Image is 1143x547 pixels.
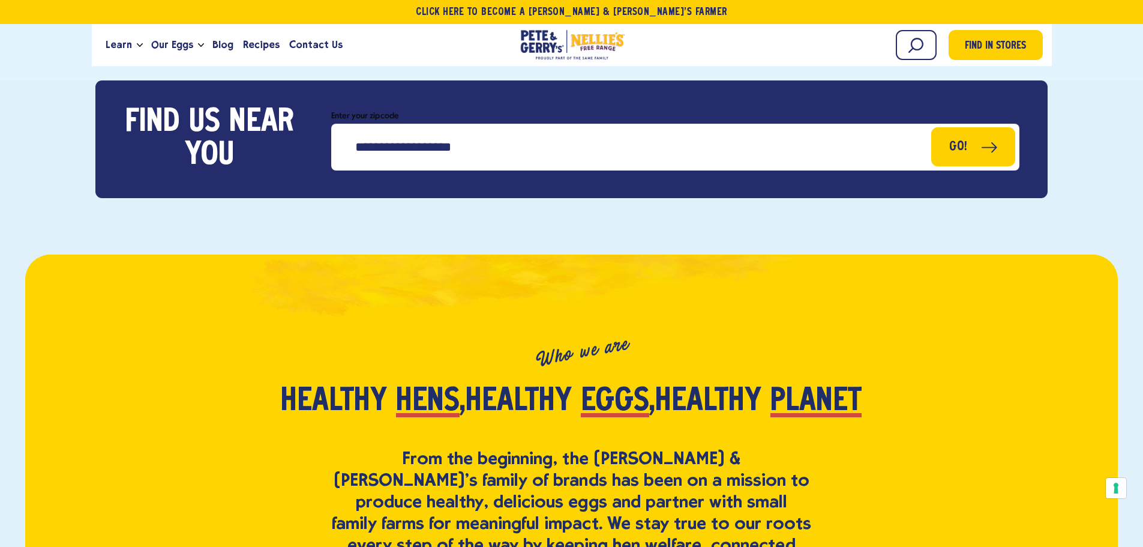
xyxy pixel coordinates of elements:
[1106,478,1126,498] button: Your consent preferences for tracking technologies
[243,37,280,52] span: Recipes
[896,30,937,60] input: Search
[331,109,1019,124] label: Enter your zipcode
[284,29,347,61] a: Contact Us
[931,127,1015,166] button: Go!
[198,43,204,47] button: Open the dropdown menu for Our Eggs
[281,384,387,421] span: Healthy
[536,335,631,369] span: Who we are
[396,384,460,421] span: Hens
[146,29,198,61] a: Our Eggs
[101,29,137,61] a: Learn
[965,38,1026,55] span: Find in Stores
[106,37,132,52] span: Learn
[581,384,649,421] span: Eggs
[949,30,1043,60] a: Find in Stores
[137,43,143,47] button: Open the dropdown menu for Learn
[770,384,862,421] span: Planet
[124,106,296,172] h3: Find us near you
[655,384,761,421] span: Healthy
[238,29,284,61] a: Recipes
[289,37,343,52] span: Contact Us
[151,37,193,52] span: Our Eggs
[281,384,862,421] h3: , ,
[212,37,233,52] span: Blog
[466,384,572,421] span: Healthy
[208,29,238,61] a: Blog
